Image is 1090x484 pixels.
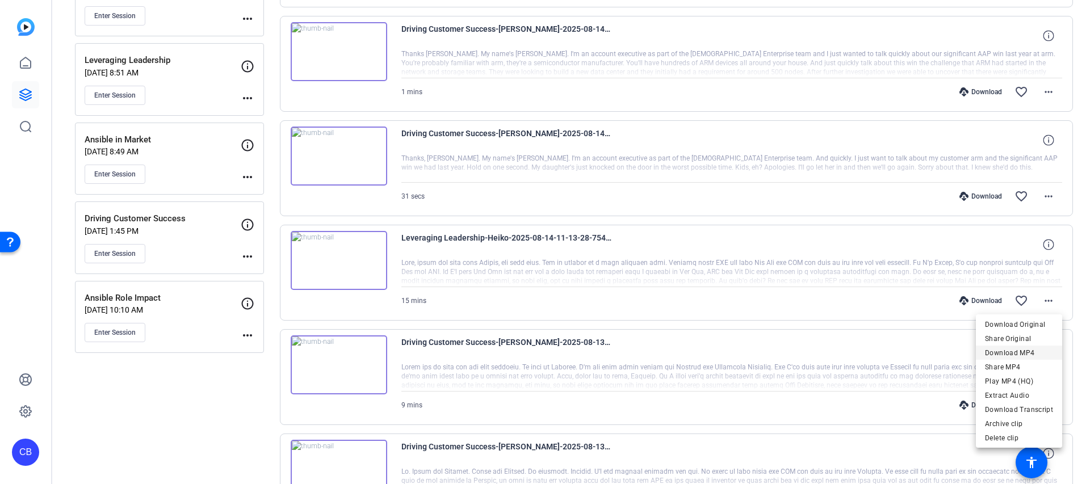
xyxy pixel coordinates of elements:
span: Download Transcript [985,403,1053,416]
span: Archive clip [985,417,1053,431]
span: Download MP4 [985,346,1053,360]
span: Delete clip [985,431,1053,445]
span: Share Original [985,332,1053,346]
span: Extract Audio [985,389,1053,402]
span: Play MP4 (HQ) [985,374,1053,388]
span: Download Original [985,318,1053,331]
span: Share MP4 [985,360,1053,374]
